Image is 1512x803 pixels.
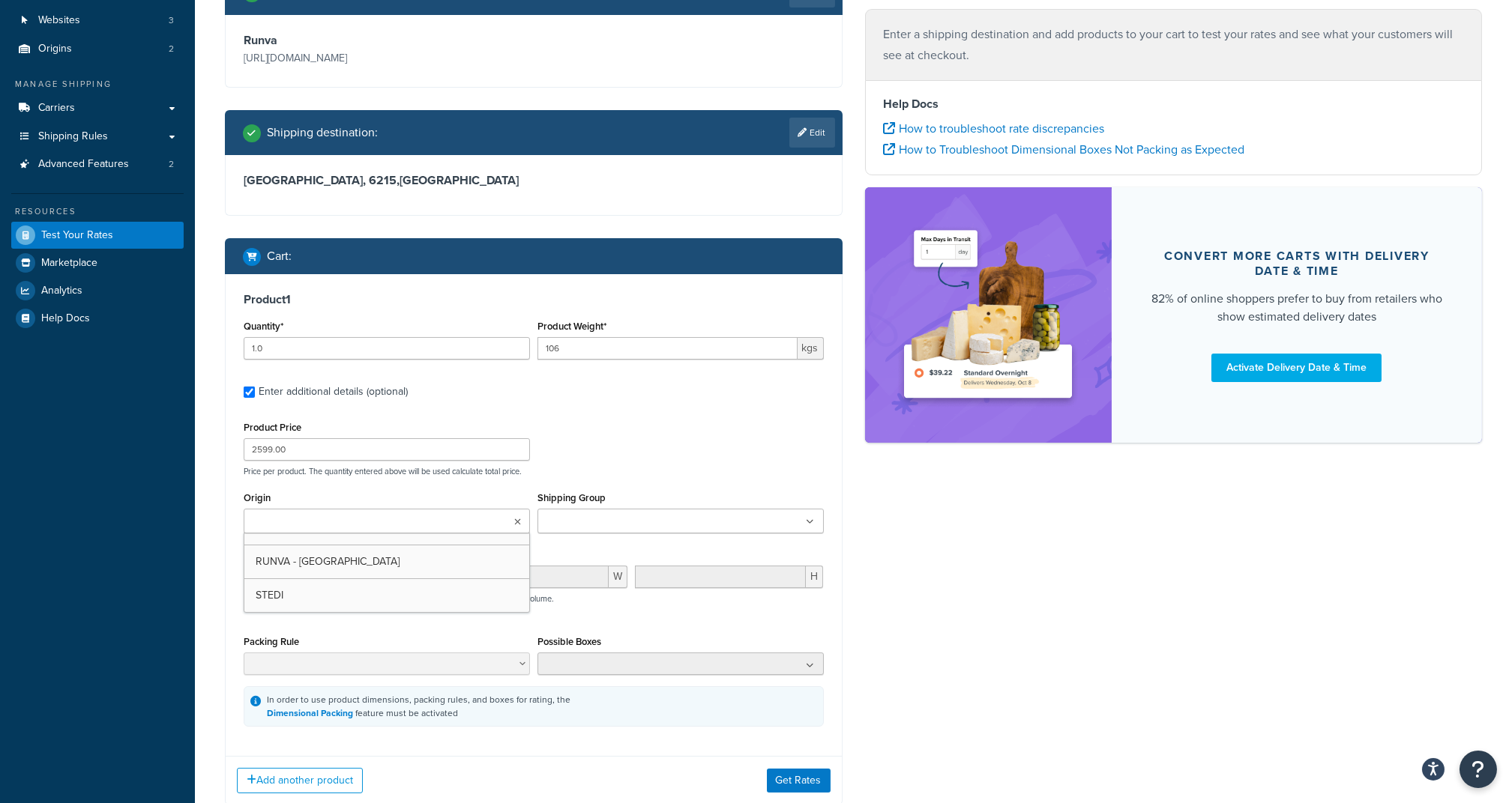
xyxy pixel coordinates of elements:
div: In order to use product dimensions, packing rules, and boxes for rating, the feature must be acti... [267,693,570,720]
button: Get Rates [767,769,831,793]
a: RUNVA - [GEOGRAPHIC_DATA] [244,545,529,578]
div: Resources [11,205,184,218]
p: Dimensions per product. The quantity entered above will be used calculate total volume. [240,593,554,604]
span: W [609,566,627,588]
span: Analytics [41,285,82,297]
div: 82% of online shoppers prefer to buy from retailers who show estimated delivery dates [1148,290,1446,326]
span: Test Your Rates [41,229,113,242]
span: H [806,566,823,588]
div: Enter additional details (optional) [259,381,408,402]
h3: Runva [244,33,530,48]
button: Add another product [237,768,363,793]
a: Shipping Rules [11,123,184,151]
span: RUNVA - [GEOGRAPHIC_DATA] [256,554,400,569]
span: 2 [169,158,174,171]
label: Packing Rule [244,636,299,647]
li: Advanced Features [11,151,184,178]
p: Enter a shipping destination and add products to your cart to test your rates and see what your c... [884,24,1464,66]
span: STEDI [256,587,283,603]
span: kgs [798,337,824,360]
span: Advanced Features [38,158,129,171]
input: Enter additional details (optional) [244,387,255,398]
a: Advanced Features2 [11,151,184,178]
button: Open Resource Center [1460,751,1497,788]
label: Origin [244,492,271,503]
li: Websites [11,7,184,34]
a: Websites3 [11,7,184,34]
label: Product Price [244,422,301,433]
h3: [GEOGRAPHIC_DATA], 6215 , [GEOGRAPHIC_DATA] [244,173,824,188]
a: Help Docs [11,305,184,332]
h3: Product 1 [244,292,824,307]
h2: Shipping destination : [267,126,378,139]
div: Convert more carts with delivery date & time [1148,249,1446,279]
img: feature-image-ddt-36eae7f7280da8017bfb280eaccd9c446f90b1fe08728e4019434db127062ab4.png [894,210,1082,420]
a: Marketplace [11,249,184,276]
a: Carriers [11,94,184,122]
label: Shipping Group [537,492,606,503]
span: 3 [169,14,174,27]
input: 0.00 [537,337,798,360]
span: Shipping Rules [38,130,108,143]
p: [URL][DOMAIN_NAME] [244,48,530,69]
span: 2 [169,43,174,55]
input: 0.0 [244,337,530,360]
a: STEDI [244,579,529,612]
span: Marketplace [41,257,97,270]
a: Test Your Rates [11,222,184,249]
span: Carriers [38,102,75,115]
a: Dimensional Packing [267,706,353,720]
h2: Cart : [267,249,292,263]
label: Quantity* [244,321,283,332]
a: Activate Delivery Date & Time [1211,354,1382,382]
a: How to troubleshoot rate discrepancies [884,120,1105,137]
div: Manage Shipping [11,78,184,91]
a: Analytics [11,277,184,304]
a: Origins2 [11,35,184,63]
p: Price per product. The quantity entered above will be used calculate total price. [240,466,828,476]
a: Edit [789,118,835,148]
h4: Help Docs [884,95,1464,113]
label: Possible Boxes [537,636,601,647]
a: How to Troubleshoot Dimensional Boxes Not Packing as Expected [884,141,1245,158]
li: Origins [11,35,184,63]
span: Origins [38,43,72,55]
label: Product Weight* [537,321,606,332]
span: Websites [38,14,80,27]
span: Help Docs [41,312,90,325]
